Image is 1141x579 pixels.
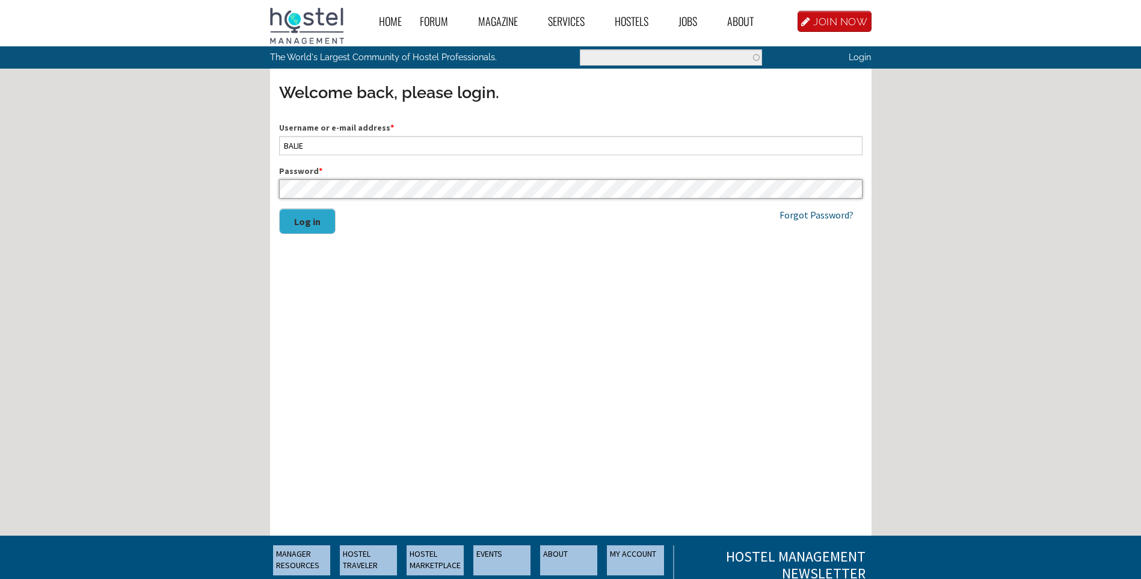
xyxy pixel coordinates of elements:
a: MY ACCOUNT [607,545,664,575]
button: Log in [279,208,336,234]
a: About [718,8,775,35]
p: The World's Largest Community of Hostel Professionals. [270,46,521,68]
a: MANAGER RESOURCES [273,545,330,575]
img: Hostel Management Home [270,8,344,44]
span: This field is required. [390,122,394,133]
a: Forgot Password? [780,209,853,221]
a: Login [849,52,871,62]
a: Jobs [669,8,718,35]
span: This field is required. [319,166,322,176]
a: Services [539,8,606,35]
a: HOSTEL TRAVELER [340,545,397,575]
a: Home [370,8,411,35]
label: Username or e-mail address [279,122,863,134]
a: Hostels [606,8,669,35]
a: Forum [411,8,469,35]
a: ABOUT [540,545,597,575]
a: JOIN NOW [798,11,872,32]
h3: Welcome back, please login. [279,81,863,104]
label: Password [279,165,863,178]
input: Enter the terms you wish to search for. [580,49,762,66]
a: Magazine [469,8,539,35]
a: HOSTEL MARKETPLACE [407,545,464,575]
a: EVENTS [473,545,531,575]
